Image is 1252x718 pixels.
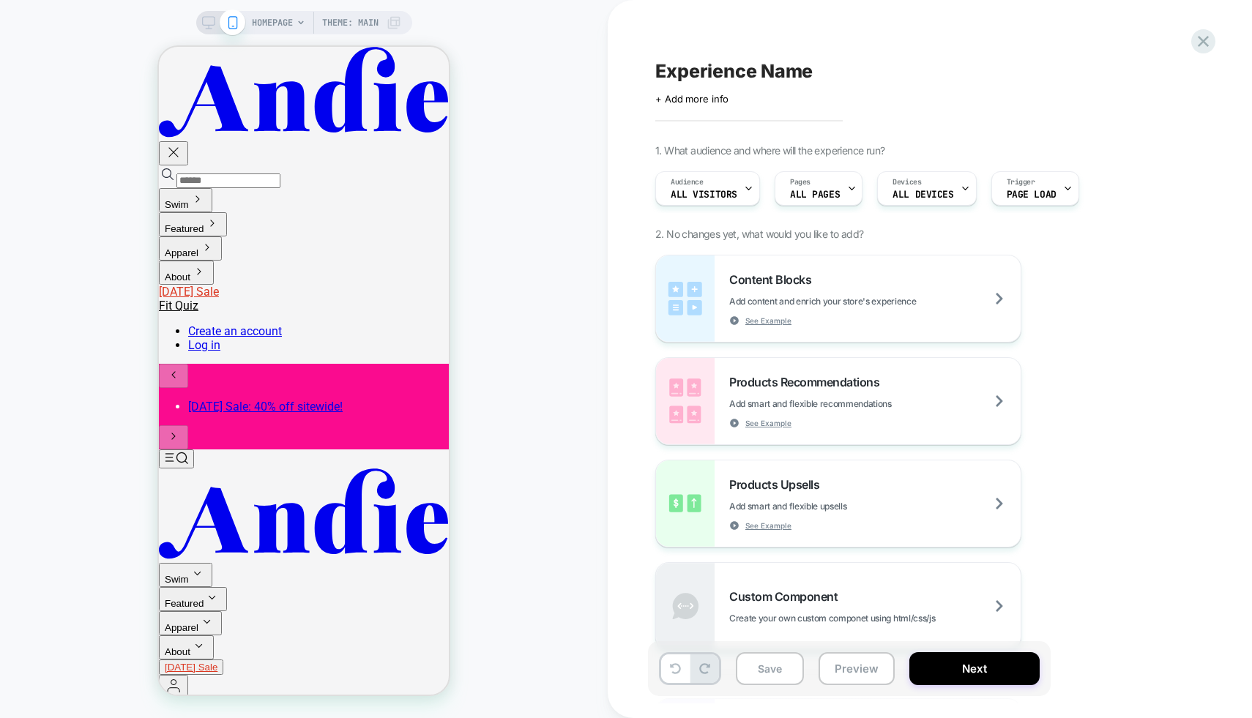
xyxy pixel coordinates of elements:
span: Trigger [1007,177,1035,187]
a: Log in [29,291,62,305]
span: About [6,599,31,610]
span: Swim [6,152,30,163]
a: [DATE] Sale [6,615,59,626]
button: Save [736,652,804,685]
span: 2. No changes yet, what would you like to add? [655,228,863,240]
span: Featured [6,551,45,562]
button: Preview [819,652,895,685]
span: Apparel [6,575,40,586]
span: Add smart and flexible upsells [729,501,920,512]
span: Devices [893,177,921,187]
span: Theme: MAIN [322,11,379,34]
a: Create an account [29,277,123,291]
span: Experience Name [655,60,813,82]
span: HOMEPAGE [252,11,293,34]
span: About [6,225,31,236]
span: Add content and enrich your store's experience [729,296,989,307]
span: See Example [745,418,791,428]
button: Next [909,652,1040,685]
span: Swim [6,527,30,538]
span: All Visitors [671,190,737,200]
span: Featured [6,176,45,187]
span: Products Upsells [729,477,827,492]
span: Audience [671,177,704,187]
span: Content Blocks [729,272,819,287]
span: Products Recommendations [729,375,887,389]
li: Slide 1 of 1 [29,353,296,367]
a: Labor Day Sale: 40% off sitewide! [29,353,184,367]
span: ALL DEVICES [893,190,953,200]
span: Apparel [6,201,40,212]
span: Custom Component [729,589,845,604]
span: ALL PAGES [790,190,840,200]
span: Add smart and flexible recommendations [729,398,965,409]
span: + Add more info [655,93,729,105]
span: Create your own custom componet using html/css/js [729,613,1008,624]
span: Page Load [1007,190,1057,200]
span: 1. What audience and where will the experience run? [655,144,884,157]
span: Pages [790,177,811,187]
span: See Example [745,520,791,531]
span: See Example [745,315,791,326]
